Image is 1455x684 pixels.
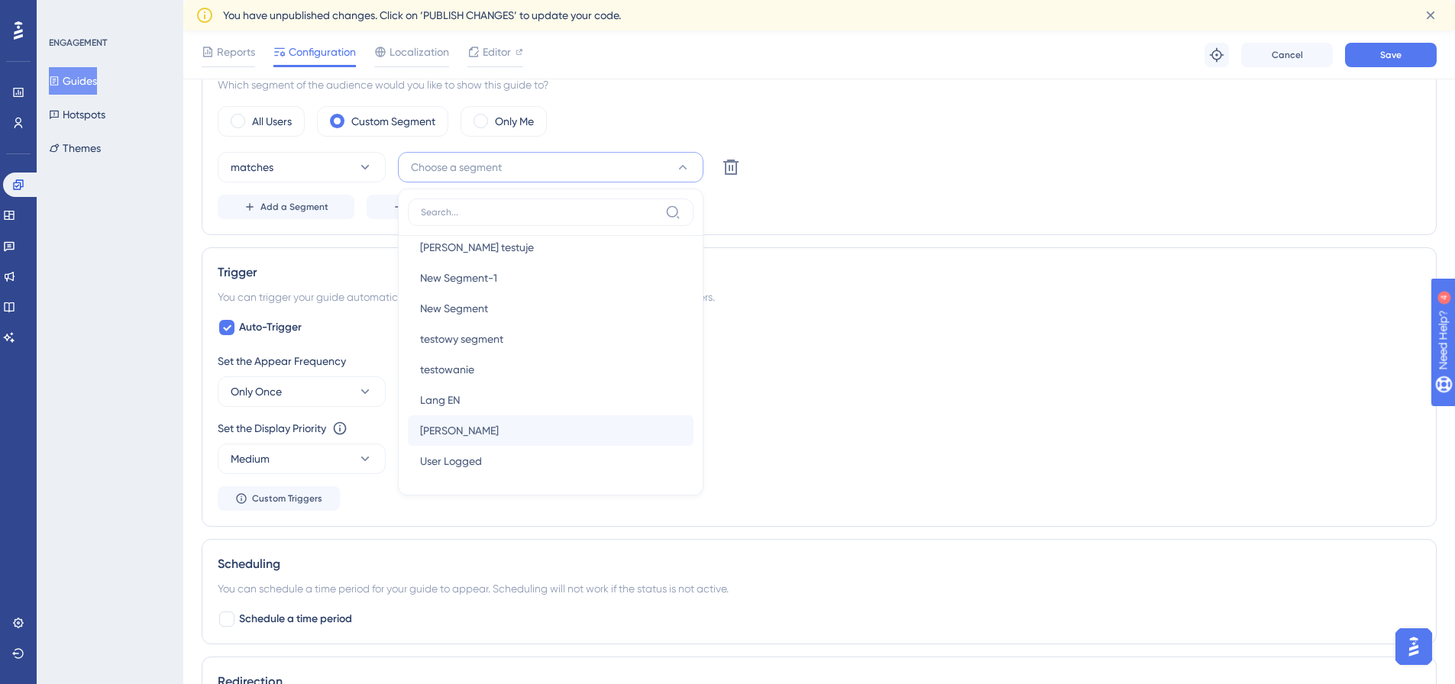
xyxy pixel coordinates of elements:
label: Only Me [495,112,534,131]
button: testowanie [408,354,694,385]
div: Set the Display Priority [218,419,326,437]
span: Need Help? [36,4,95,22]
span: [PERSON_NAME] testuje [420,238,534,256]
span: Only Once [231,382,282,401]
div: ENGAGEMENT [49,37,107,49]
span: Medium [231,450,270,468]
div: Trigger [218,263,1421,282]
button: Themes [49,134,101,162]
span: Reports [217,43,255,61]
input: Search... [421,206,659,218]
span: Editor [483,43,511,61]
span: Lang EN [420,391,460,409]
span: Localization [390,43,449,61]
button: Save [1345,43,1437,67]
button: testowy segment [408,324,694,354]
span: Custom Triggers [252,492,322,505]
button: matches [218,152,386,182]
button: Hotspots [49,101,105,128]
div: 4 [106,8,111,20]
span: testowanie [420,360,474,379]
button: Lang EN [408,385,694,415]
button: Custom Triggers [218,486,340,511]
button: Cancel [1241,43,1333,67]
span: matches [231,158,273,176]
div: You can trigger your guide automatically when the target URL is visited, and/or use the custom tr... [218,288,1421,306]
span: Auto-Trigger [239,318,302,337]
button: New Segment [408,293,694,324]
button: Only Once [218,376,386,407]
div: Scheduling [218,555,1421,573]
button: User Logged [408,446,694,476]
iframe: UserGuiding AI Assistant Launcher [1391,624,1437,669]
button: Medium [218,444,386,474]
span: Add a Segment [260,201,328,213]
button: Guides [49,67,97,95]
span: User Logged [420,452,482,470]
span: [PERSON_NAME] [420,421,499,440]
div: You can schedule a time period for your guide to appear. Scheduling will not work if the status i... [218,579,1421,598]
span: Choose a segment [411,158,502,176]
span: Configuration [289,43,356,61]
label: All Users [252,112,292,131]
button: Create a Segment [367,195,516,219]
button: Choose a segment [398,152,703,182]
span: testowy segment [420,330,503,348]
button: [PERSON_NAME] [408,415,694,446]
div: Which segment of the audience would you like to show this guide to? [218,76,1421,94]
span: New Segment-1 [420,269,497,287]
span: Cancel [1272,49,1303,61]
div: Set the Appear Frequency [218,352,1421,370]
span: Save [1380,49,1402,61]
label: Custom Segment [351,112,435,131]
span: Schedule a time period [239,610,352,628]
span: New Segment [420,299,488,318]
button: Add a Segment [218,195,354,219]
button: [PERSON_NAME] testuje [408,232,694,263]
span: You have unpublished changes. Click on ‘PUBLISH CHANGES’ to update your code. [223,6,621,24]
button: New Segment-1 [408,263,694,293]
